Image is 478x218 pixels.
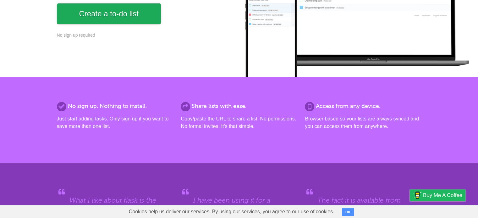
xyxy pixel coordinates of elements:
p: No sign up required [57,32,235,39]
button: OK [342,208,354,216]
span: Buy me a coffee [423,190,462,201]
h2: Share lists with ease. [181,102,297,110]
a: Buy me a coffee [410,189,465,201]
a: Create a to-do list [57,3,161,24]
h2: No sign up. Nothing to install. [57,102,173,110]
span: Cookies help us deliver our services. By using our services, you agree to our use of cookies. [123,205,341,218]
p: Copy/paste the URL to share a list. No permissions. No formal invites. It's that simple. [181,115,297,130]
p: Just start adding tasks. Only sign up if you want to save more than one list. [57,115,173,130]
p: Browser based so your lists are always synced and you can access them from anywhere. [305,115,421,130]
h2: Access from any device. [305,102,421,110]
img: Buy me a coffee [413,190,421,200]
